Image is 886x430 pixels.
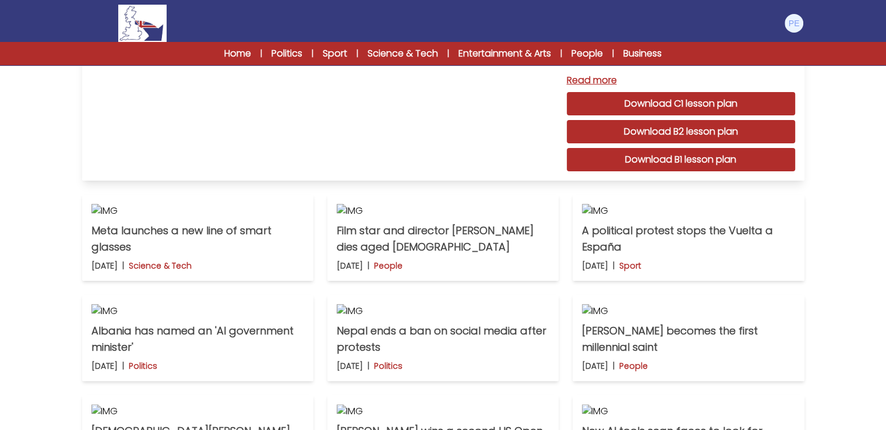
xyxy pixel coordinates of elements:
[337,260,363,272] p: [DATE]
[623,47,662,61] a: Business
[82,195,313,281] a: IMG Meta launches a new line of smart glasses [DATE] | Science & Tech
[337,404,549,418] img: IMG
[327,295,559,381] a: IMG Nepal ends a ban on social media after protests [DATE] | Politics
[582,260,608,272] p: [DATE]
[571,47,603,61] a: People
[129,360,157,372] p: Politics
[323,47,347,61] a: Sport
[582,304,795,318] img: IMG
[122,260,124,272] b: |
[368,260,369,272] b: |
[337,304,549,318] img: IMG
[582,323,795,355] p: [PERSON_NAME] becomes the first millennial saint
[567,148,795,171] a: Download B1 lesson plan
[129,260,192,272] p: Science & Tech
[91,404,304,418] img: IMG
[91,223,304,255] p: Meta launches a new line of smart glasses
[613,260,615,272] b: |
[337,360,363,372] p: [DATE]
[613,360,615,372] b: |
[612,48,614,59] span: |
[619,260,641,272] p: Sport
[368,47,438,61] a: Science & Tech
[224,47,251,61] a: Home
[567,120,795,143] a: Download B2 lesson plan
[582,404,795,418] img: IMG
[356,48,358,59] span: |
[260,48,262,59] span: |
[785,14,803,33] img: Phil Elliott
[573,195,804,281] a: IMG A political protest stops the Vuelta a España [DATE] | Sport
[573,295,804,381] a: IMG [PERSON_NAME] becomes the first millennial saint [DATE] | People
[458,47,551,61] a: Entertainment & Arts
[374,260,403,272] p: People
[91,304,304,318] img: IMG
[91,360,118,372] p: [DATE]
[327,195,559,281] a: IMG Film star and director [PERSON_NAME] dies aged [DEMOGRAPHIC_DATA] [DATE] | People
[312,48,313,59] span: |
[118,5,166,42] img: Logo
[91,260,118,272] p: [DATE]
[91,323,304,355] p: Albania has named an 'AI government minister'
[582,223,795,255] p: A political protest stops the Vuelta a España
[337,204,549,218] img: IMG
[337,223,549,255] p: Film star and director [PERSON_NAME] dies aged [DEMOGRAPHIC_DATA]
[582,204,795,218] img: IMG
[567,92,795,115] a: Download C1 lesson plan
[582,360,608,372] p: [DATE]
[567,73,795,87] a: Read more
[271,47,302,61] a: Politics
[374,360,403,372] p: Politics
[82,295,313,381] a: IMG Albania has named an 'AI government minister' [DATE] | Politics
[447,48,449,59] span: |
[368,360,369,372] b: |
[91,204,304,218] img: IMG
[337,323,549,355] p: Nepal ends a ban on social media after protests
[619,360,648,372] p: People
[82,5,203,42] a: Logo
[122,360,124,372] b: |
[560,48,562,59] span: |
